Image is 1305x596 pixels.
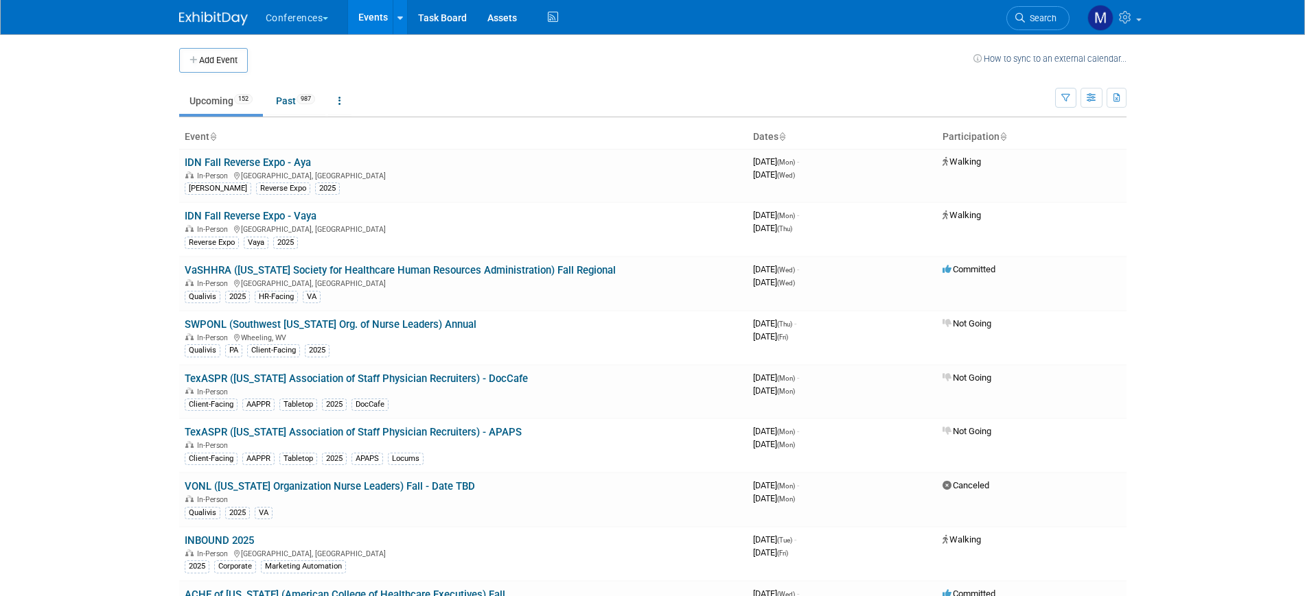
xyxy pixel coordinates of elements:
span: (Thu) [777,320,792,328]
span: [DATE] [753,547,788,558]
div: Wheeling, WV [185,331,742,342]
span: In-Person [197,279,232,288]
img: In-Person Event [185,549,194,556]
div: Qualivis [185,291,220,303]
img: In-Person Event [185,225,194,232]
span: [DATE] [753,264,799,274]
th: Participation [937,126,1127,149]
a: TexASPR ([US_STATE] Association of Staff Physician Recruiters) - APAPS [185,426,522,438]
span: Not Going [943,372,991,383]
span: [DATE] [753,169,795,180]
span: In-Person [197,333,232,342]
span: (Fri) [777,549,788,557]
div: [GEOGRAPHIC_DATA], [GEOGRAPHIC_DATA] [185,169,742,180]
span: 987 [297,94,315,104]
div: [GEOGRAPHIC_DATA], [GEOGRAPHIC_DATA] [185,547,742,558]
span: - [797,372,799,383]
span: - [797,480,799,490]
span: In-Person [197,441,232,450]
span: [DATE] [753,534,796,545]
span: [DATE] [753,385,795,396]
span: [DATE] [753,277,795,287]
div: Marketing Automation [261,560,346,573]
span: Walking [943,156,981,167]
span: 152 [234,94,253,104]
span: [DATE] [753,223,792,233]
span: [DATE] [753,210,799,220]
div: Client-Facing [185,398,238,411]
span: (Wed) [777,279,795,287]
a: IDN Fall Reverse Expo - Vaya [185,210,316,222]
div: Client-Facing [247,344,300,357]
img: In-Person Event [185,171,194,178]
div: Client-Facing [185,453,238,465]
th: Event [179,126,748,149]
span: (Mon) [777,158,795,166]
div: [PERSON_NAME] [185,182,251,195]
a: IDN Fall Reverse Expo - Aya [185,156,311,169]
button: Add Event [179,48,248,73]
div: 2025 [225,507,250,519]
div: DocCafe [351,398,389,411]
span: (Mon) [777,495,795,503]
div: [GEOGRAPHIC_DATA], [GEOGRAPHIC_DATA] [185,223,742,234]
a: VONL ([US_STATE] Organization Nurse Leaders) Fall - Date TBD [185,480,475,492]
span: Not Going [943,318,991,329]
span: [DATE] [753,156,799,167]
span: In-Person [197,171,232,180]
span: (Fri) [777,333,788,341]
a: How to sync to an external calendar... [973,53,1127,64]
div: 2025 [315,182,340,195]
span: Not Going [943,426,991,436]
div: APAPS [351,453,383,465]
span: In-Person [197,549,232,558]
div: 2025 [322,398,347,411]
span: Committed [943,264,995,274]
img: In-Person Event [185,279,194,286]
div: Corporate [214,560,256,573]
img: In-Person Event [185,495,194,502]
div: Locums [388,453,424,465]
img: In-Person Event [185,388,194,394]
a: TexASPR ([US_STATE] Association of Staff Physician Recruiters) - DocCafe [185,372,528,385]
div: VA [303,291,321,303]
span: (Thu) [777,225,792,233]
img: In-Person Event [185,441,194,448]
th: Dates [748,126,937,149]
span: Walking [943,210,981,220]
div: Tabletop [279,453,317,465]
span: [DATE] [753,318,796,329]
span: - [797,210,799,220]
a: Sort by Event Name [209,131,216,142]
a: VaSHHRA ([US_STATE] Society for Healthcare Human Resources Administration) Fall Regional [185,264,616,276]
span: - [794,318,796,329]
div: VA [255,507,273,519]
a: Sort by Participation Type [1000,131,1006,142]
a: Sort by Start Date [778,131,785,142]
div: Qualivis [185,507,220,519]
span: - [797,264,799,274]
img: In-Person Event [185,333,194,340]
span: [DATE] [753,331,788,342]
img: ExhibitDay [179,12,248,25]
span: [DATE] [753,426,799,436]
div: Reverse Expo [256,182,310,195]
div: 2025 [225,291,250,303]
div: Reverse Expo [185,237,239,249]
img: Marygrace LeGros [1087,5,1113,31]
span: (Wed) [777,171,795,179]
div: 2025 [273,237,298,249]
span: [DATE] [753,480,799,490]
span: (Wed) [777,266,795,274]
span: - [794,534,796,545]
span: (Mon) [777,441,795,449]
div: AAPPR [242,453,275,465]
span: In-Person [197,495,232,504]
span: (Tue) [777,536,792,544]
span: (Mon) [777,374,795,382]
span: (Mon) [777,388,795,395]
div: 2025 [185,560,209,573]
div: Vaya [244,237,268,249]
div: Qualivis [185,344,220,357]
span: - [797,426,799,436]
